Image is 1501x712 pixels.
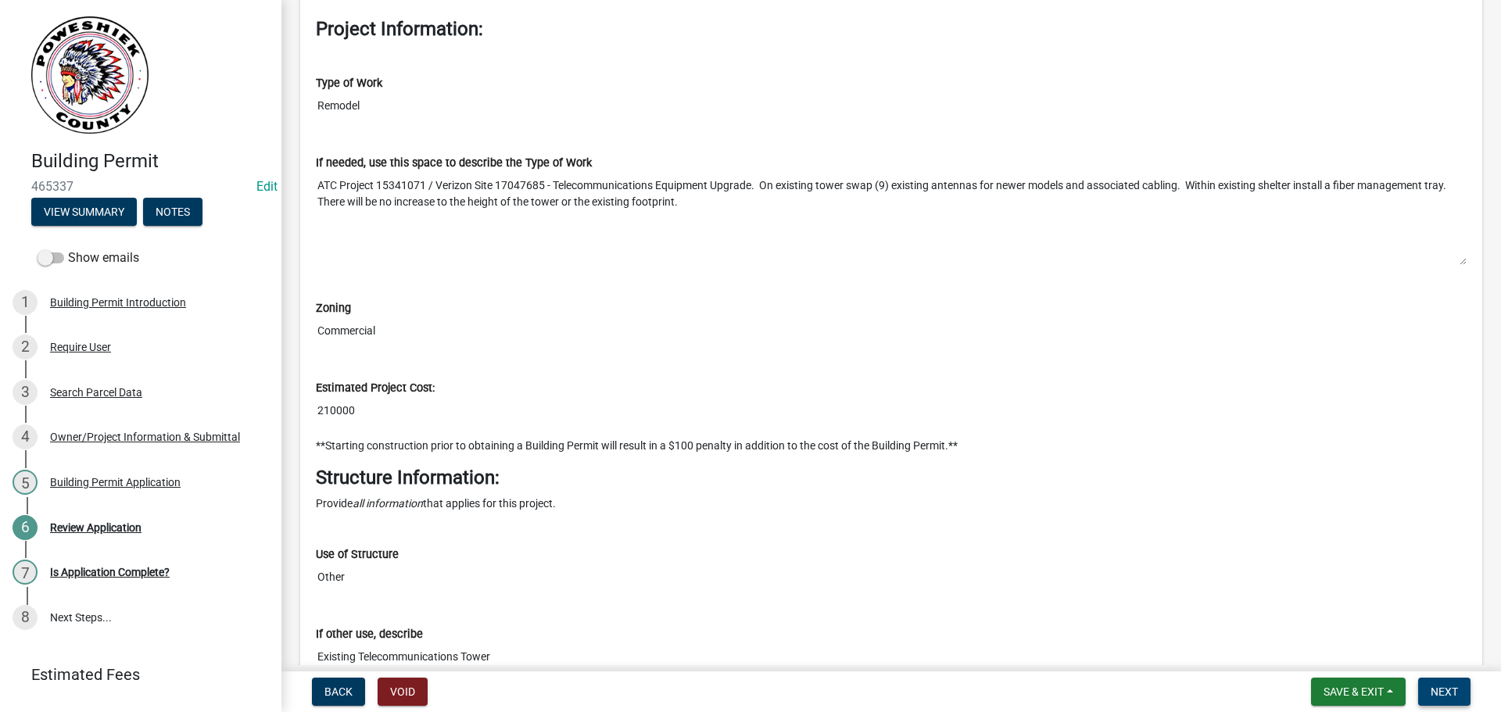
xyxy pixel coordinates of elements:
[13,290,38,315] div: 1
[13,515,38,540] div: 6
[316,171,1467,266] textarea: ATC Project 15341071 / Verizon Site 17047685 - Telecommunications Equipment Upgrade. On existing ...
[50,567,170,578] div: Is Application Complete?
[13,659,256,690] a: Estimated Fees
[1431,685,1458,698] span: Next
[324,685,353,698] span: Back
[256,179,278,194] a: Edit
[316,158,592,169] label: If needed, use this space to describe the Type of Work
[316,496,1467,512] p: Provide that applies for this project.
[316,549,399,560] label: Use of Structure
[13,380,38,405] div: 3
[31,179,250,194] span: 465337
[50,431,240,442] div: Owner/Project Information & Submittal
[1324,685,1384,698] span: Save & Exit
[31,206,137,219] wm-modal-confirm: Summary
[143,198,202,226] button: Notes
[31,198,137,226] button: View Summary
[316,438,1467,454] p: **Starting construction prior to obtaining a Building Permit will result in a $100 penalty in add...
[31,150,269,173] h4: Building Permit
[13,470,38,495] div: 5
[316,18,483,40] strong: Project Information:
[316,383,435,394] label: Estimated Project Cost:
[50,522,142,533] div: Review Application
[50,387,142,398] div: Search Parcel Data
[1311,678,1406,706] button: Save & Exit
[143,206,202,219] wm-modal-confirm: Notes
[316,467,500,488] strong: Structure Information:
[316,78,382,89] label: Type of Work
[316,629,423,640] label: If other use, describe
[378,678,428,706] button: Void
[50,342,111,352] div: Require User
[50,477,181,488] div: Building Permit Application
[316,303,351,314] label: Zoning
[13,560,38,585] div: 7
[13,335,38,360] div: 2
[312,678,365,706] button: Back
[13,424,38,449] div: 4
[50,297,186,308] div: Building Permit Introduction
[256,179,278,194] wm-modal-confirm: Edit Application Number
[38,249,139,267] label: Show emails
[353,497,423,510] i: all information
[31,16,149,134] img: Poweshiek County, IA
[13,605,38,630] div: 8
[1418,678,1471,706] button: Next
